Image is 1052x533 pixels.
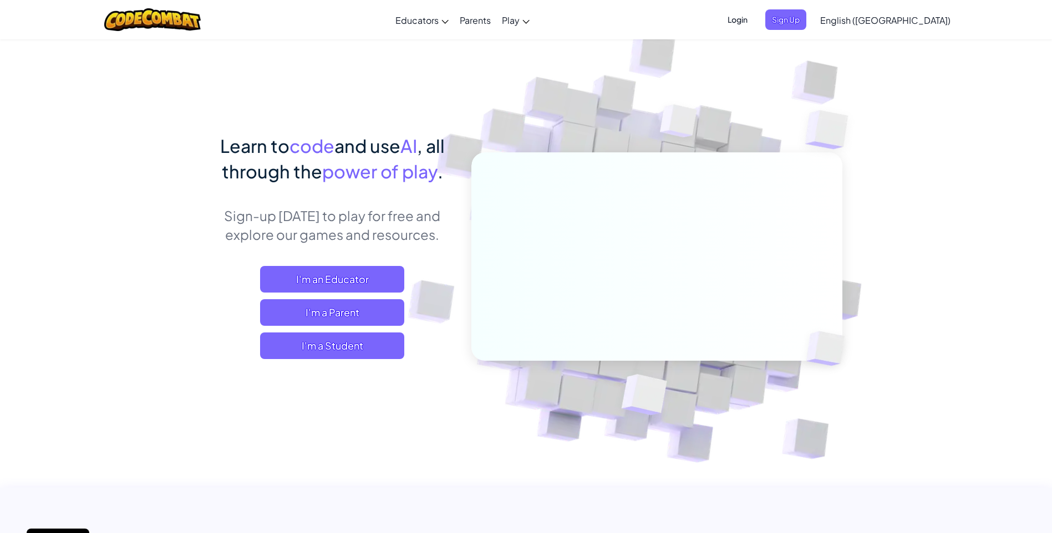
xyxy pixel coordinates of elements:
p: Sign-up [DATE] to play for free and explore our games and resources. [210,206,455,244]
a: Educators [390,5,454,35]
img: CodeCombat logo [104,8,201,31]
img: Overlap cubes [639,83,719,165]
span: AI [400,135,417,157]
a: I'm an Educator [260,266,404,293]
button: I'm a Student [260,332,404,359]
img: Overlap cubes [594,351,693,443]
img: Overlap cubes [783,83,879,177]
span: and use [334,135,400,157]
span: Educators [395,14,439,26]
span: code [289,135,334,157]
span: power of play [322,160,438,182]
span: Play [502,14,520,26]
span: . [438,160,443,182]
a: Play [496,5,535,35]
a: Parents [454,5,496,35]
a: English ([GEOGRAPHIC_DATA]) [815,5,956,35]
span: English ([GEOGRAPHIC_DATA]) [820,14,951,26]
a: I'm a Parent [260,299,404,326]
button: Sign Up [765,9,806,30]
button: Login [721,9,754,30]
span: Learn to [220,135,289,157]
img: Overlap cubes [787,308,871,389]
